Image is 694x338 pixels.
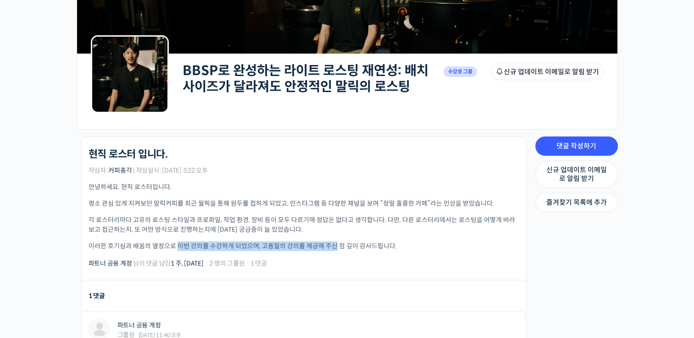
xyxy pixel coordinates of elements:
[139,333,181,338] span: [DATE] 11:40 오후
[183,62,428,95] a: BBSP로 완성하는 라이트 로스팅 재연성: 배치 사이즈가 달라져도 안정적인 말릭의 로스팅
[117,321,161,329] a: 파트너 공용 계정
[89,259,132,267] a: 파트너 공용 계정
[171,259,203,267] a: 1 주, [DATE]
[108,166,132,174] a: 커피총각
[89,241,519,251] p: 이러한 호기심과 배움의 열정으로 이번 강의를 수강하게 되었으며, 고품질의 강의를 제공해 주신 점 깊이 감사드립니다.
[117,332,135,338] div: 그룹원
[89,290,105,302] div: 1 댓글
[535,136,618,156] a: 댓글 작성하기
[89,167,208,174] span: 작성자: | 작성일시: [DATE] 5:22 오후
[89,215,519,234] p: 각 로스터리마다 고유의 로스팅 스타일과 프로파일, 작업 환경, 장비 등이 모두 다르기에 정답은 없다고 생각합니다. 다만, 다른 로스터리에서는 로스팅을 어떻게 바라보고 접근하는...
[3,262,61,285] a: 홈
[250,260,267,267] span: 1 댓글
[535,193,618,212] a: 즐겨찾기 목록에 추가
[246,259,249,267] span: ·
[89,199,519,208] p: 평소 관심 있게 지켜보던 말릭커피를 최근 월픽을 통해 원두를 접하게 되었고, 인스타그램 등 다양한 채널을 보며 “정말 훌륭한 카페”라는 인상을 받았습니다.
[29,276,34,283] span: 홈
[89,148,168,160] h1: 현직 로스터 입니다.
[142,276,153,283] span: 설정
[91,35,169,113] img: Group logo of BBSP로 완성하는 라이트 로스팅 재연성: 배치 사이즈가 달라져도 안정적인 말릭의 로스팅
[535,160,618,188] a: 신규 업데이트 이메일로 알림 받기
[444,66,477,77] span: 수강생 그룹
[118,262,176,285] a: 설정
[84,276,95,283] span: 대화
[61,262,118,285] a: 대화
[89,182,519,192] p: 안녕하세요. 현직 로스터입니다.
[89,260,204,267] span: 님이 댓글 남김
[209,260,244,267] span: 2 명의 그룹원
[491,63,604,80] button: 신규 업데이트 이메일로 알림 받기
